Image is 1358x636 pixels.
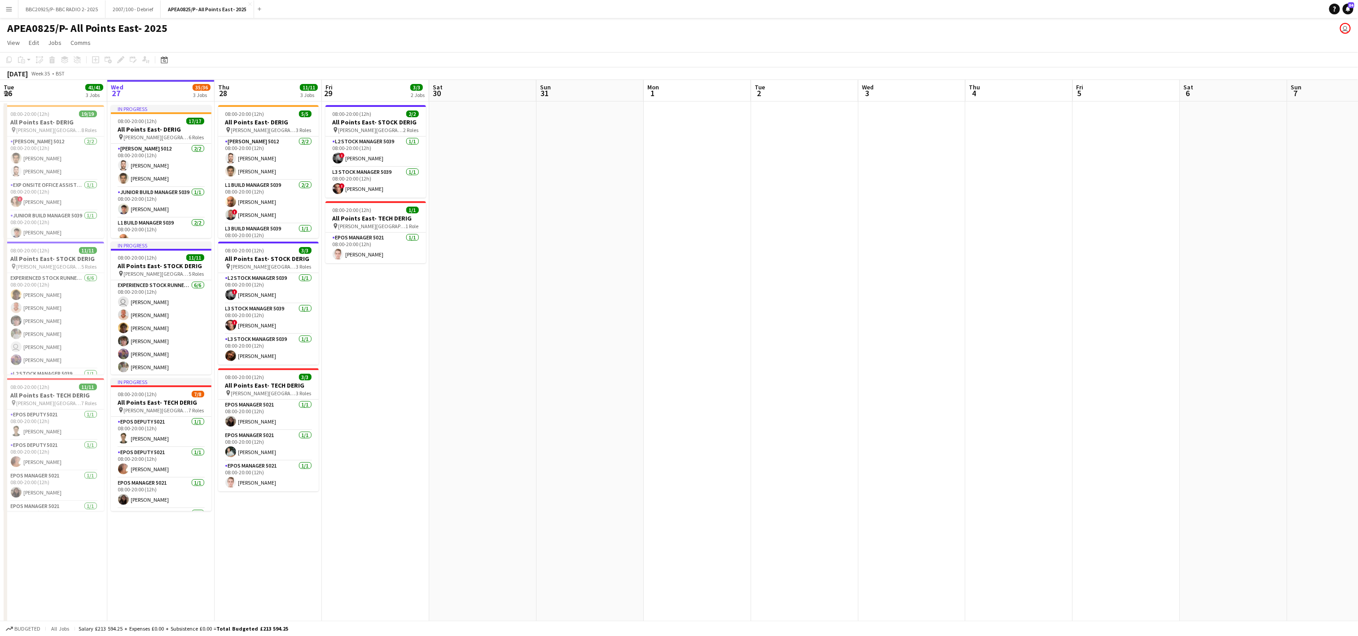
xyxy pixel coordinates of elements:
[111,125,211,133] h3: All Points East- DERIG
[82,127,97,133] span: 8 Roles
[1077,83,1084,91] span: Fri
[4,180,104,211] app-card-role: Exp Onsite Office Assistant 50121/108:00-20:00 (12h)![PERSON_NAME]
[218,381,319,389] h3: All Points East- TECH DERIG
[218,273,319,304] app-card-role: L2 Stock Manager 50391/108:00-20:00 (12h)![PERSON_NAME]
[17,127,82,133] span: [PERSON_NAME][GEOGRAPHIC_DATA]
[56,70,65,77] div: BST
[118,254,157,261] span: 08:00-20:00 (12h)
[79,384,97,390] span: 11/11
[1290,88,1302,98] span: 7
[4,440,104,471] app-card-role: EPOS Deputy 50211/108:00-20:00 (12h)[PERSON_NAME]
[14,626,40,632] span: Budgeted
[296,390,312,397] span: 3 Roles
[111,280,211,376] app-card-role: Experienced Stock Runner 50126/608:00-20:00 (12h) [PERSON_NAME][PERSON_NAME][PERSON_NAME][PERSON_...
[218,334,319,365] app-card-role: L3 Stock Manager 50391/108:00-20:00 (12h)[PERSON_NAME]
[111,218,211,261] app-card-role: L1 Build Manager 50392/208:00-20:00 (12h)[PERSON_NAME]
[85,84,103,91] span: 41/41
[339,183,345,189] span: !
[540,83,551,91] span: Sun
[124,407,189,414] span: [PERSON_NAME][GEOGRAPHIC_DATA]
[11,384,50,390] span: 08:00-20:00 (12h)
[4,242,104,375] app-job-card: 08:00-20:00 (12h)11/11All Points East- STOCK DERIG [PERSON_NAME][GEOGRAPHIC_DATA]5 RolesExperienc...
[296,263,312,270] span: 3 Roles
[218,180,319,224] app-card-role: L1 Build Manager 50392/208:00-20:00 (12h)[PERSON_NAME]![PERSON_NAME]
[7,22,167,35] h1: APEA0825/P- All Points East- 2025
[225,374,264,380] span: 08:00-20:00 (12h)
[111,378,211,385] div: In progress
[11,110,50,117] span: 08:00-20:00 (12h)
[4,501,104,532] app-card-role: EPOS Manager 50211/108:00-20:00 (12h)
[161,0,254,18] button: APEA0825/P- All Points East- 2025
[862,83,874,91] span: Wed
[4,273,104,369] app-card-role: Experienced Stock Runner 50126/608:00-20:00 (12h)[PERSON_NAME][PERSON_NAME][PERSON_NAME][PERSON_N...
[404,127,419,133] span: 2 Roles
[193,84,211,91] span: 35/36
[111,105,211,238] div: In progress08:00-20:00 (12h)17/17All Points East- DERIG [PERSON_NAME][GEOGRAPHIC_DATA]6 Roles[PER...
[186,118,204,124] span: 17/17
[231,127,296,133] span: [PERSON_NAME][GEOGRAPHIC_DATA]
[186,254,204,261] span: 11/11
[299,110,312,117] span: 5/5
[4,105,104,238] app-job-card: 08:00-20:00 (12h)19/19All Points East- DERIG [PERSON_NAME][GEOGRAPHIC_DATA]8 Roles[PERSON_NAME] 5...
[44,37,65,49] a: Jobs
[300,84,318,91] span: 11/11
[231,263,296,270] span: [PERSON_NAME][GEOGRAPHIC_DATA]
[218,83,229,91] span: Thu
[25,37,43,49] a: Edit
[29,39,39,47] span: Edit
[1291,83,1302,91] span: Sun
[4,391,104,399] h3: All Points East- TECH DERIG
[406,110,419,117] span: 2/2
[1182,88,1194,98] span: 6
[338,223,406,230] span: [PERSON_NAME][GEOGRAPHIC_DATA]
[2,88,14,98] span: 26
[189,270,204,277] span: 5 Roles
[325,105,426,198] app-job-card: 08:00-20:00 (12h)2/2All Points East- STOCK DERIG [PERSON_NAME][GEOGRAPHIC_DATA]2 RolesL2 Stock Ma...
[79,247,97,254] span: 11/11
[325,83,333,91] span: Fri
[4,471,104,501] app-card-role: EPOS Manager 50211/108:00-20:00 (12h)[PERSON_NAME]
[218,242,319,365] app-job-card: 08:00-20:00 (12h)3/3All Points East- STOCK DERIG [PERSON_NAME][GEOGRAPHIC_DATA]3 RolesL2 Stock Ma...
[325,214,426,222] h3: All Points East- TECH DERIG
[82,263,97,270] span: 5 Roles
[1184,83,1194,91] span: Sat
[118,391,157,397] span: 08:00-20:00 (12h)
[218,368,319,491] app-job-card: 08:00-20:00 (12h)3/3All Points East- TECH DERIG [PERSON_NAME][GEOGRAPHIC_DATA]3 RolesEPOS Manager...
[111,417,211,447] app-card-role: EPOS Deputy 50211/108:00-20:00 (12h)[PERSON_NAME]
[333,207,372,213] span: 08:00-20:00 (12h)
[70,39,91,47] span: Comms
[433,83,443,91] span: Sat
[218,118,319,126] h3: All Points East- DERIG
[339,153,345,158] span: !
[753,88,765,98] span: 2
[111,144,211,187] app-card-role: [PERSON_NAME] 50122/208:00-20:00 (12h)[PERSON_NAME][PERSON_NAME]
[111,242,211,249] div: In progress
[4,211,104,241] app-card-role: Junior Build Manager 50391/108:00-20:00 (12h)[PERSON_NAME]
[861,88,874,98] span: 3
[299,247,312,254] span: 3/3
[82,400,97,406] span: 7 Roles
[325,201,426,263] app-job-card: 08:00-20:00 (12h)1/1All Points East- TECH DERIG [PERSON_NAME][GEOGRAPHIC_DATA]1 RoleEPOS Manager ...
[86,92,103,98] div: 3 Jobs
[4,624,42,634] button: Budgeted
[539,88,551,98] span: 31
[79,110,97,117] span: 19/19
[218,224,319,254] app-card-role: L3 Build Manager 50391/108:00-20:00 (12h)
[118,118,157,124] span: 08:00-20:00 (12h)
[218,304,319,334] app-card-role: L3 Stock Manager 50391/108:00-20:00 (12h)![PERSON_NAME]
[79,625,288,632] div: Salary £213 594.25 + Expenses £0.00 + Subsistence £0.00 =
[4,255,104,263] h3: All Points East- STOCK DERIG
[217,88,229,98] span: 28
[18,0,105,18] button: BBC20925/P- BBC RADIO 2- 2025
[111,187,211,218] app-card-role: Junior Build Manager 50391/108:00-20:00 (12h)[PERSON_NAME]
[225,110,264,117] span: 08:00-20:00 (12h)
[232,209,237,215] span: !
[124,270,189,277] span: [PERSON_NAME][GEOGRAPHIC_DATA]
[1343,4,1354,14] a: 84
[17,263,82,270] span: [PERSON_NAME][GEOGRAPHIC_DATA]
[111,478,211,508] app-card-role: EPOS Manager 50211/108:00-20:00 (12h)[PERSON_NAME]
